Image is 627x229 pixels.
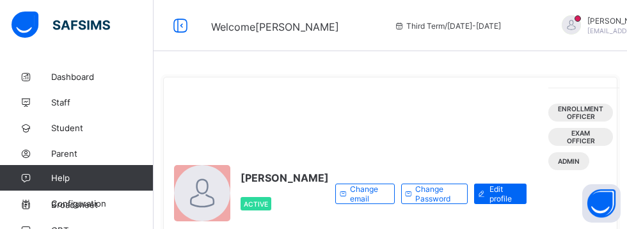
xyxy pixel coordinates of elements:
span: Edit profile [489,184,517,203]
span: Staff [51,97,154,107]
span: Enrollment Officer [558,105,603,120]
span: Change email [350,184,385,203]
span: session/term information [393,21,501,31]
span: Parent [51,148,154,159]
span: Configuration [51,198,153,209]
span: [PERSON_NAME] [241,171,329,184]
span: Student [51,123,154,133]
button: Open asap [582,184,621,223]
span: Active [244,200,268,208]
span: Exam Officer [558,129,603,145]
span: Dashboard [51,72,154,82]
span: Help [51,173,153,183]
span: Change Password [415,184,457,203]
span: Welcome [PERSON_NAME] [211,20,339,33]
img: safsims [12,12,110,38]
span: Admin [558,157,580,165]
